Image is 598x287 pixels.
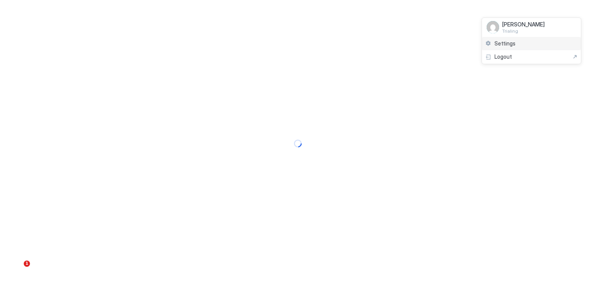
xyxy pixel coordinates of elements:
span: Logout [494,53,512,60]
span: Trialing [502,28,545,34]
span: 1 [24,261,30,267]
span: [PERSON_NAME] [502,21,545,28]
iframe: Intercom live chat [8,261,26,279]
span: Settings [494,40,515,47]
